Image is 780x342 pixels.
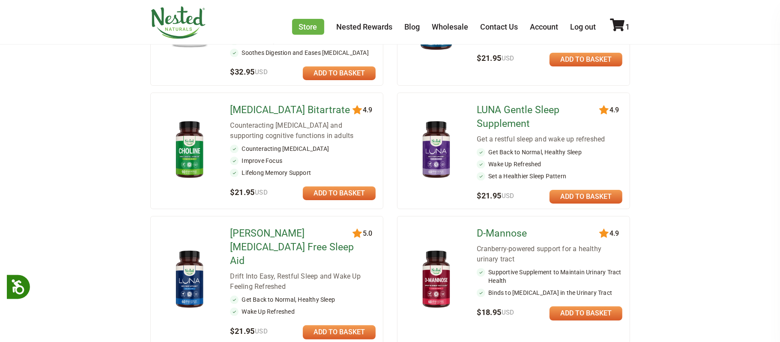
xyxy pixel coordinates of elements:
div: Drift Into Easy, Restful Sleep and Wake Up Feeling Refreshed [230,271,376,292]
span: $21.95 [477,191,514,200]
a: Log out [571,22,596,31]
div: Cranberry-powered support for a healthy urinary tract [477,244,622,264]
li: Lifelong Memory Support [230,168,376,177]
img: D-Mannose [411,247,461,312]
span: 1 [626,22,630,31]
li: Set a Healthier Sleep Pattern [477,172,622,180]
a: D-Mannose [477,227,601,240]
span: $21.95 [230,327,268,336]
div: Counteracting [MEDICAL_DATA] and supporting cognitive functions in adults [230,120,376,141]
a: [PERSON_NAME] [MEDICAL_DATA] Free Sleep Aid [230,227,354,268]
img: Choline Bitartrate [164,117,215,183]
div: Get a restful sleep and wake up refreshed [477,134,622,144]
li: Wake Up Refreshed [230,307,376,316]
span: $32.95 [230,67,268,76]
a: Store [292,19,324,35]
a: 1 [610,22,630,31]
a: [MEDICAL_DATA] Bitartrate [230,103,354,117]
a: LUNA Gentle Sleep Supplement [477,103,601,131]
span: $21.95 [230,188,268,197]
li: Counteracting [MEDICAL_DATA] [230,144,376,153]
li: Get Back to Normal, Healthy Sleep [477,148,622,156]
span: USD [255,327,268,335]
span: USD [502,54,514,62]
img: LUNA Melatonin Free Sleep Aid [164,247,215,312]
a: Account [530,22,559,31]
li: Binds to [MEDICAL_DATA] in the Urinary Tract [477,288,622,297]
span: $21.95 [477,54,514,63]
span: USD [502,192,514,200]
img: Nested Naturals [150,6,206,39]
a: Nested Rewards [337,22,393,31]
li: Supportive Supplement to Maintain Urinary Tract Health [477,268,622,285]
li: Improve Focus [230,156,376,165]
span: $18.95 [477,308,514,317]
a: Blog [405,22,420,31]
span: USD [255,189,268,196]
a: Contact Us [481,22,518,31]
li: Soothes Digestion and Eases [MEDICAL_DATA] [230,48,376,57]
span: USD [502,309,514,316]
li: Wake Up Refreshed [477,160,622,168]
li: Get Back to Normal, Healthy Sleep [230,295,376,304]
img: LUNA Gentle Sleep Supplement [411,117,461,183]
a: Wholesale [432,22,469,31]
span: USD [255,68,268,76]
